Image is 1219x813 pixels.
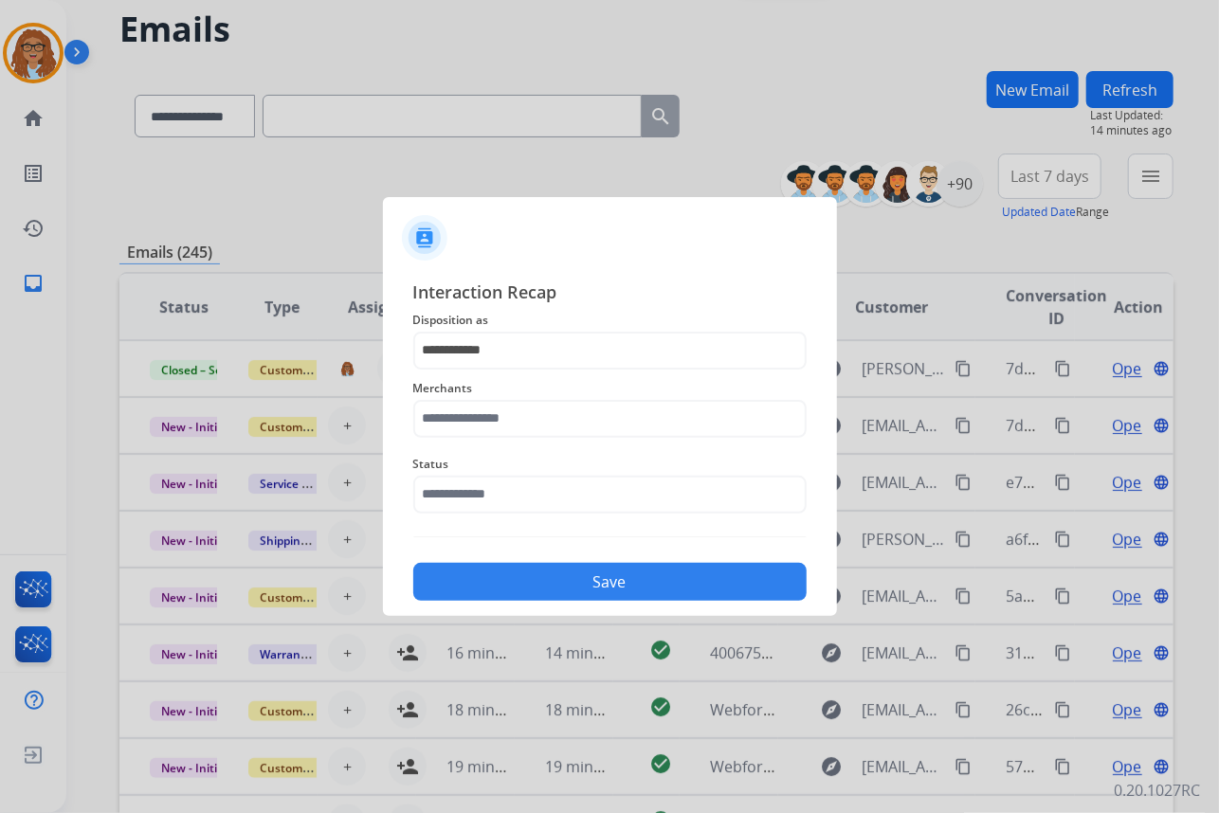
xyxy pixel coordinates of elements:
span: Status [413,453,807,476]
img: contactIcon [402,215,447,261]
button: Save [413,563,807,601]
span: Interaction Recap [413,279,807,309]
span: Merchants [413,377,807,400]
p: 0.20.1027RC [1114,779,1200,802]
span: Disposition as [413,309,807,332]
